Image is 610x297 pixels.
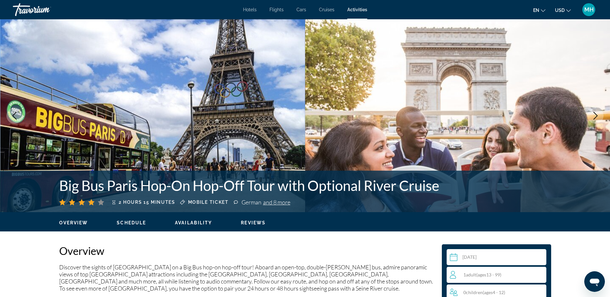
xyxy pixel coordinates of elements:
a: Flights [269,7,284,12]
span: en [533,8,539,13]
span: 0 [463,290,505,295]
span: 1 [463,272,501,277]
span: Adult [466,272,476,277]
span: ages [478,272,486,277]
iframe: Button to launch messaging window [584,271,605,292]
button: Change currency [555,5,571,15]
span: Mobile ticket [188,200,229,205]
button: Next image [587,108,604,124]
span: ( 13 - 99) [476,272,501,277]
span: 2 hours 15 minutes [119,200,175,205]
span: Schedule [117,220,146,225]
button: Reviews [241,220,266,226]
div: German [241,199,290,206]
span: Children [466,290,483,295]
a: Activities [347,7,367,12]
button: User Menu [580,3,597,16]
h1: Big Bus Paris Hop-On Hop-Off Tour with Optional River Cruise [59,177,448,194]
span: Overview [59,220,88,225]
a: Cars [296,7,306,12]
button: Previous image [6,108,23,124]
button: Overview [59,220,88,226]
span: Reviews [241,220,266,225]
p: Discover the sights of [GEOGRAPHIC_DATA] on a Big Bus hop-on hop-off tour! Aboard an open-top, do... [59,264,435,292]
span: USD [555,8,565,13]
span: Availability [175,220,212,225]
button: Availability [175,220,212,226]
span: MH [584,6,594,13]
a: Travorium [13,1,77,18]
span: and 8 more [263,199,290,206]
h2: Overview [59,244,435,257]
span: ages [484,290,493,295]
a: Cruises [319,7,334,12]
button: Schedule [117,220,146,226]
span: ( 4 - 12) [483,290,505,295]
a: Hotels [243,7,257,12]
button: Change language [533,5,545,15]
